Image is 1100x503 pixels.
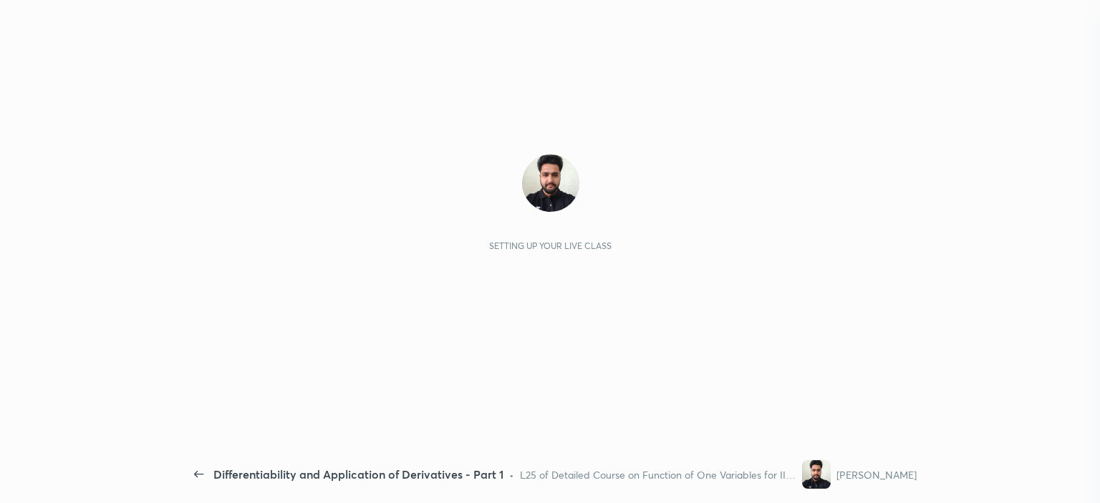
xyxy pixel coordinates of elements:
[213,466,503,483] div: Differentiability and Application of Derivatives - Part 1
[509,467,514,482] div: •
[802,460,831,489] img: 53d07d7978e04325acf49187cf6a1afc.jpg
[836,467,917,482] div: [PERSON_NAME]
[489,240,612,251] div: Setting up your live class
[520,467,797,482] div: L25 of Detailed Course on Function of One Variables for IIT JAM & CUET PG 2026/27
[522,155,579,212] img: 53d07d7978e04325acf49187cf6a1afc.jpg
